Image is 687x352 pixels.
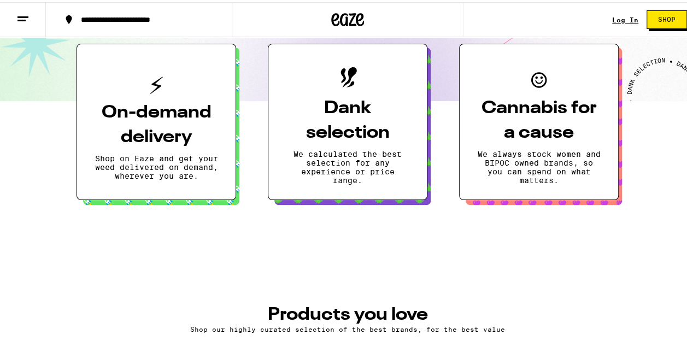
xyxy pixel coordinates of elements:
[95,152,218,178] p: Shop on Eaze and get your weed delivered on demand, wherever you are.
[647,8,687,27] button: Shop
[268,42,427,198] button: Dank selectionWe calculated the best selection for any experience or price range.
[658,14,676,21] span: Shop
[477,148,601,183] p: We always stock women and BIPOC owned brands, so you can spend on what matters.
[612,14,638,21] a: Log In
[459,42,619,198] button: Cannabis for a causeWe always stock women and BIPOC owned brands, so you can spend on what matters.
[7,8,79,16] span: Hi. Need any help?
[77,42,236,198] button: On-demand deliveryShop on Eaze and get your weed delivered on demand, wherever you are.
[87,324,608,331] p: Shop our highly curated selection of the best brands, for the best value
[286,148,409,183] p: We calculated the best selection for any experience or price range.
[95,98,218,148] h3: On-demand delivery
[87,304,608,321] h3: PRODUCTS YOU LOVE
[286,94,409,143] h3: Dank selection
[477,94,601,143] h3: Cannabis for a cause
